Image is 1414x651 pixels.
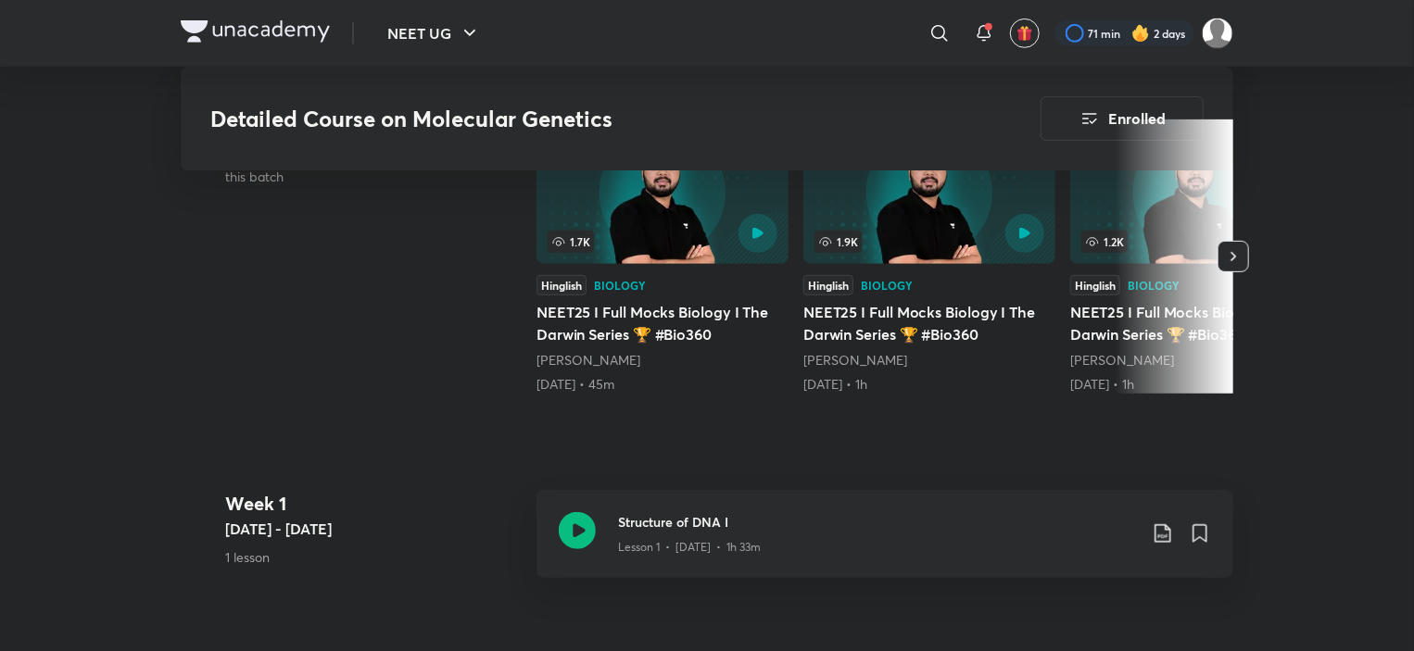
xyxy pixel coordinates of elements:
[1070,375,1322,394] div: 28th Mar • 1h
[537,351,789,369] div: Pranav Pundarik
[1070,119,1322,394] a: NEET25 I Full Mocks Biology I The Darwin Series 🏆 #Bio360
[803,351,1055,369] div: Pranav Pundarik
[861,280,913,291] div: Biology
[1070,119,1322,394] a: 1.2KHinglishBiologyNEET25 I Full Mocks Biology I The Darwin Series 🏆 #Bio360[PERSON_NAME][DATE] • 1h
[814,231,862,253] span: 1.9K
[537,375,789,394] div: 8th Mar • 45m
[618,539,761,556] p: Lesson 1 • [DATE] • 1h 33m
[1041,96,1204,141] button: Enrolled
[1131,24,1150,43] img: streak
[594,280,646,291] div: Biology
[225,547,522,567] p: 1 lesson
[537,119,789,394] a: 1.7KHinglishBiologyNEET25 I Full Mocks Biology I The Darwin Series 🏆 #Bio360[PERSON_NAME][DATE] •...
[1070,275,1120,295] div: Hinglish
[225,490,522,518] h4: Week 1
[1070,351,1174,369] a: [PERSON_NAME]
[1016,25,1033,42] img: avatar
[1070,351,1322,369] div: Pranav Pundarik
[210,106,936,132] h3: Detailed Course on Molecular Genetics
[803,301,1055,345] h5: NEET25 I Full Mocks Biology I The Darwin Series 🏆 #Bio360
[181,20,330,43] img: Company Logo
[1070,301,1322,345] h5: NEET25 I Full Mocks Biology I The Darwin Series 🏆 #Bio360
[1202,18,1233,49] img: Kebir Hasan Sk
[803,119,1055,394] a: 1.9KHinglishBiologyNEET25 I Full Mocks Biology I The Darwin Series 🏆 #Bio360[PERSON_NAME][DATE] • 1h
[181,20,330,47] a: Company Logo
[803,375,1055,394] div: 21st Mar • 1h
[537,119,789,394] a: NEET25 I Full Mocks Biology I The Darwin Series 🏆 #Bio360
[537,490,1233,600] a: Structure of DNA ILesson 1 • [DATE] • 1h 33m
[537,301,789,345] h5: NEET25 I Full Mocks Biology I The Darwin Series 🏆 #Bio360
[803,275,853,295] div: Hinglish
[225,518,522,540] h5: [DATE] - [DATE]
[1081,231,1128,253] span: 1.2K
[618,512,1137,532] h3: Structure of DNA I
[537,351,640,369] a: [PERSON_NAME]
[803,119,1055,394] a: NEET25 I Full Mocks Biology I The Darwin Series 🏆 #Bio360
[803,351,907,369] a: [PERSON_NAME]
[1010,19,1040,48] button: avatar
[537,275,587,295] div: Hinglish
[548,231,594,253] span: 1.7K
[376,15,492,52] button: NEET UG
